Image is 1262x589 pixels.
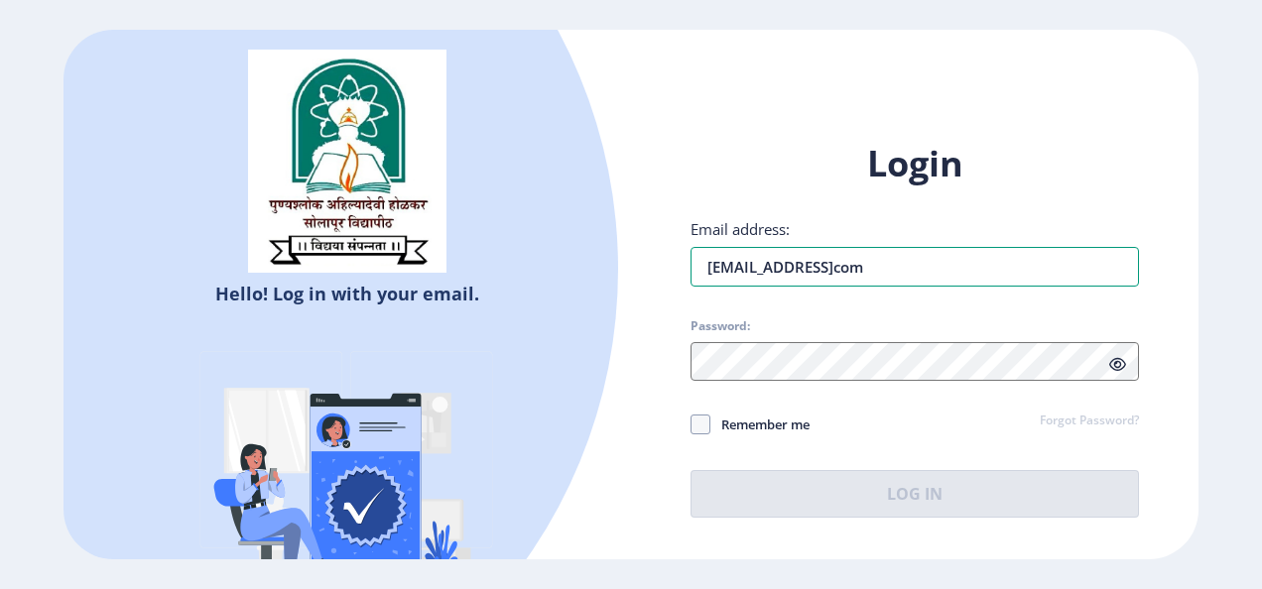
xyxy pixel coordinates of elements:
h1: Login [691,140,1139,187]
img: sulogo.png [248,50,446,274]
span: Remember me [710,412,810,436]
label: Email address: [691,219,790,239]
label: Password: [691,318,750,334]
a: Forgot Password? [1040,412,1139,430]
button: Log In [691,470,1139,518]
input: Email address [691,247,1139,287]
